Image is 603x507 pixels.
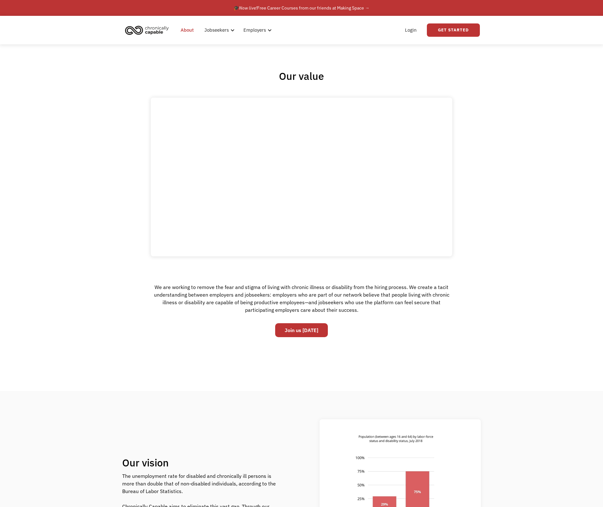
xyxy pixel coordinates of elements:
em: Now live! [239,5,257,11]
img: Chronically Capable logo [123,23,171,37]
a: home [123,23,174,37]
a: About [177,20,197,40]
div: Jobseekers [201,20,236,40]
div: Jobseekers [204,26,229,34]
a: Login [401,20,421,40]
div: Employers [240,20,274,40]
a: Get Started [427,23,480,37]
div: Employers [243,26,266,34]
a: Join us [DATE] [275,323,328,337]
h1: Our value [279,70,324,82]
h1: Our vision [122,456,284,469]
div: We are working to remove the fear and stigma of living with chronic illness or disability from th... [151,282,452,320]
div: 🎓 Free Career Courses from our friends at Making Space → [234,4,369,12]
